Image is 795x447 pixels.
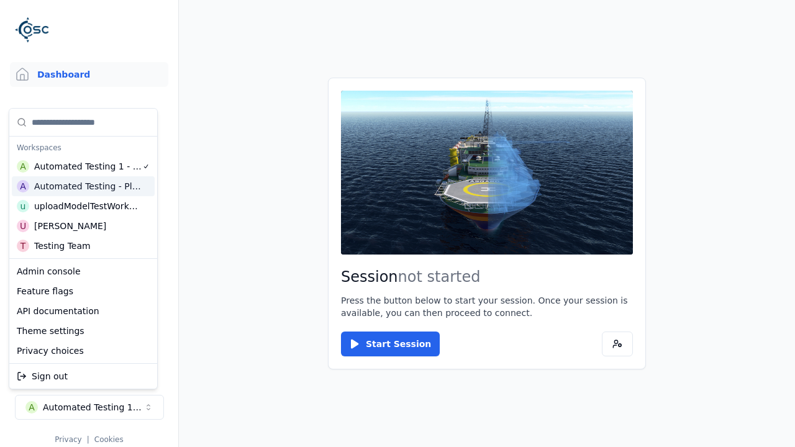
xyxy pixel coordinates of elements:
div: Suggestions [9,259,157,363]
div: Feature flags [12,281,155,301]
div: Automated Testing 1 - Playwright [34,160,142,173]
div: A [17,160,29,173]
div: API documentation [12,301,155,321]
div: Privacy choices [12,341,155,361]
div: T [17,240,29,252]
div: Testing Team [34,240,91,252]
div: Automated Testing - Playwright [34,180,142,192]
div: Admin console [12,261,155,281]
div: Suggestions [9,364,157,389]
div: U [17,220,29,232]
div: u [17,200,29,212]
div: uploadModelTestWorkspace [34,200,141,212]
div: A [17,180,29,192]
div: Suggestions [9,109,157,258]
div: Workspaces [12,139,155,156]
div: Sign out [12,366,155,386]
div: Theme settings [12,321,155,341]
div: [PERSON_NAME] [34,220,106,232]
